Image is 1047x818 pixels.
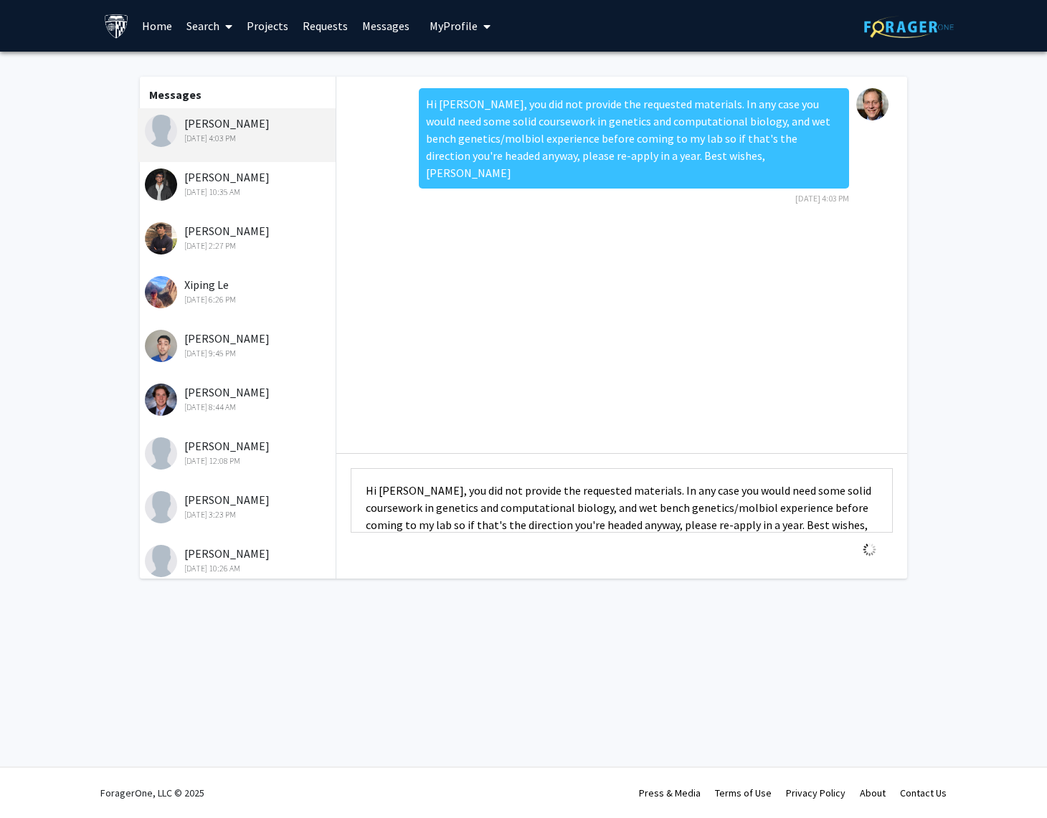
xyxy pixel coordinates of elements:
[145,562,332,575] div: [DATE] 10:26 AM
[145,186,332,199] div: [DATE] 10:35 AM
[145,222,332,252] div: [PERSON_NAME]
[240,1,295,51] a: Projects
[715,786,772,799] a: Terms of Use
[100,768,204,818] div: ForagerOne, LLC © 2025
[145,330,332,360] div: [PERSON_NAME]
[145,276,177,308] img: Xiping Le
[145,115,332,145] div: [PERSON_NAME]
[145,132,332,145] div: [DATE] 4:03 PM
[145,222,177,255] img: Rushil Khadilkar
[856,88,889,120] img: Andy Feinberg
[145,437,332,467] div: [PERSON_NAME]
[419,88,849,189] div: Hi [PERSON_NAME], you did not provide the requested materials. In any case you would need some so...
[145,455,332,467] div: [DATE] 12:08 PM
[145,545,332,575] div: [PERSON_NAME]
[145,508,332,521] div: [DATE] 3:23 PM
[145,115,177,147] img: Anthony Clark
[145,168,177,201] img: Tanay Sanghvi
[145,491,177,523] img: Satviki Shankaran
[145,545,177,577] img: Anas Owais
[900,786,947,799] a: Contact Us
[149,87,202,102] b: Messages
[351,468,893,533] textarea: Message
[145,330,177,362] img: Enrique Infanzon
[864,16,954,38] img: ForagerOne Logo
[860,786,886,799] a: About
[795,193,849,204] span: [DATE] 4:03 PM
[145,384,177,416] img: Grant Meert
[145,293,332,306] div: [DATE] 6:26 PM
[135,1,179,51] a: Home
[104,14,129,39] img: Johns Hopkins University Logo
[179,1,240,51] a: Search
[295,1,355,51] a: Requests
[857,537,882,562] img: Loading
[11,753,61,807] iframe: Chat
[145,168,332,199] div: [PERSON_NAME]
[145,384,332,414] div: [PERSON_NAME]
[145,401,332,414] div: [DATE] 8:44 AM
[639,786,701,799] a: Press & Media
[355,1,417,51] a: Messages
[145,491,332,521] div: [PERSON_NAME]
[145,239,332,252] div: [DATE] 2:27 PM
[145,347,332,360] div: [DATE] 9:45 PM
[145,437,177,470] img: Christopher Lee
[430,19,478,33] span: My Profile
[786,786,845,799] a: Privacy Policy
[145,276,332,306] div: Xiping Le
